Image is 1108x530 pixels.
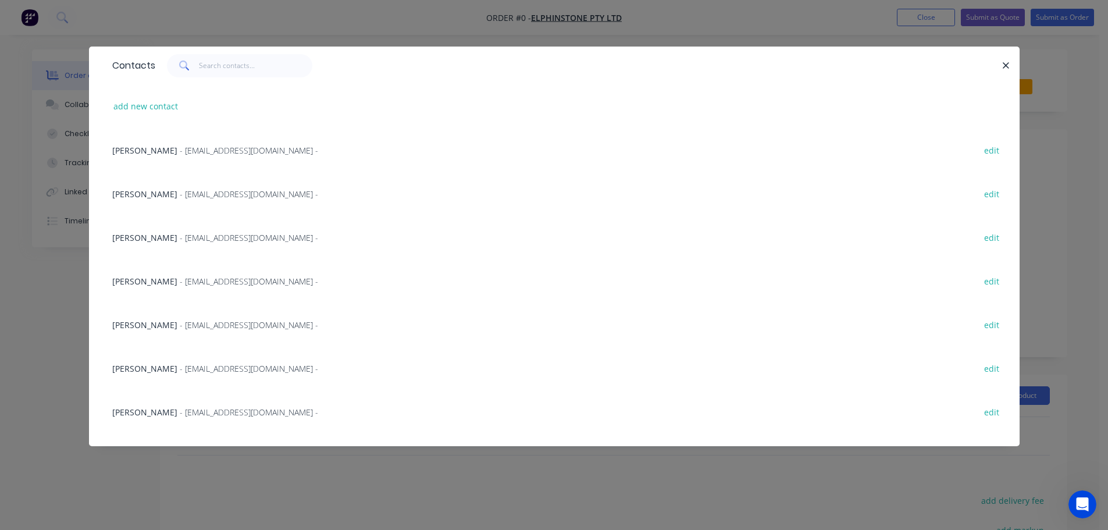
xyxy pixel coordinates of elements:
[180,276,318,287] span: - [EMAIL_ADDRESS][DOMAIN_NAME] -
[180,145,318,156] span: - [EMAIL_ADDRESS][DOMAIN_NAME] -
[106,47,155,84] div: Contacts
[199,54,312,77] input: Search contacts...
[1068,490,1096,518] iframe: Intercom live chat
[112,407,177,418] span: [PERSON_NAME]
[112,276,177,287] span: [PERSON_NAME]
[112,319,177,330] span: [PERSON_NAME]
[978,404,1006,419] button: edit
[180,319,318,330] span: - [EMAIL_ADDRESS][DOMAIN_NAME] -
[112,363,177,374] span: [PERSON_NAME]
[978,273,1006,289] button: edit
[180,188,318,200] span: - [EMAIL_ADDRESS][DOMAIN_NAME] -
[180,363,318,374] span: - [EMAIL_ADDRESS][DOMAIN_NAME] -
[112,188,177,200] span: [PERSON_NAME]
[180,407,318,418] span: - [EMAIL_ADDRESS][DOMAIN_NAME] -
[978,142,1006,158] button: edit
[978,229,1006,245] button: edit
[108,98,184,114] button: add new contact
[180,232,318,243] span: - [EMAIL_ADDRESS][DOMAIN_NAME] -
[978,360,1006,376] button: edit
[978,186,1006,201] button: edit
[978,316,1006,332] button: edit
[112,232,177,243] span: [PERSON_NAME]
[112,145,177,156] span: [PERSON_NAME]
